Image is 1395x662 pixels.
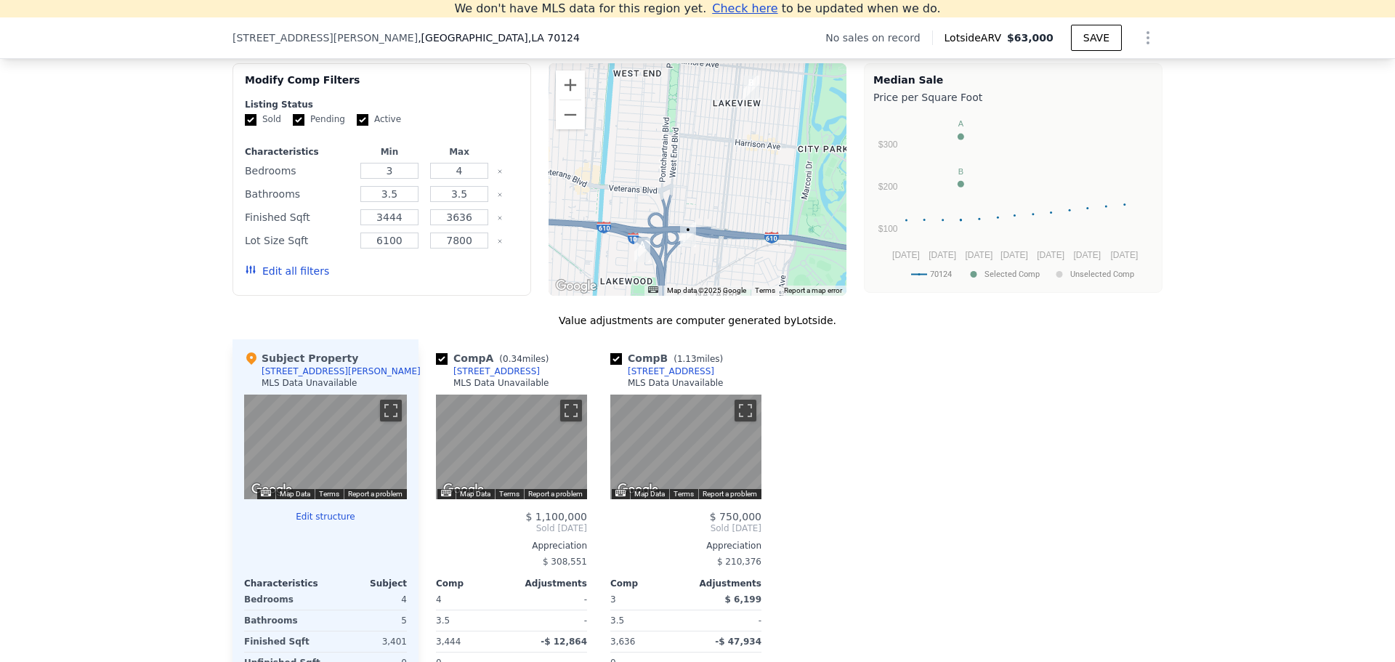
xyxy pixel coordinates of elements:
[436,395,587,499] div: Map
[715,637,761,647] span: -$ 47,934
[245,146,352,158] div: Characteristics
[560,400,582,421] button: Toggle fullscreen view
[511,578,587,589] div: Adjustments
[514,610,587,631] div: -
[328,610,407,631] div: 5
[244,589,323,610] div: Bedrooms
[244,351,358,366] div: Subject Property
[528,32,580,44] span: , LA 70124
[615,490,626,496] button: Keyboard shortcuts
[325,578,407,589] div: Subject
[293,113,345,126] label: Pending
[648,286,658,293] button: Keyboard shortcuts
[873,108,1153,289] svg: A chart.
[984,270,1040,279] text: Selected Comp
[453,377,549,389] div: MLS Data Unavailable
[232,31,418,45] span: [STREET_ADDRESS][PERSON_NAME]
[245,114,256,126] input: Sold
[245,230,352,251] div: Lot Size Sqft
[930,270,952,279] text: 70124
[784,286,842,294] a: Report a map error
[514,589,587,610] div: -
[261,490,271,496] button: Keyboard shortcuts
[427,146,491,158] div: Max
[717,557,761,567] span: $ 210,376
[556,70,585,100] button: Zoom in
[610,522,761,534] span: Sold [DATE]
[440,480,488,499] a: Open this area in Google Maps (opens a new window)
[244,631,323,652] div: Finished Sqft
[634,489,665,499] button: Map Data
[453,366,540,377] div: [STREET_ADDRESS]
[634,238,650,262] div: 116 Oak Tree Dr
[878,224,898,234] text: $100
[244,610,323,631] div: Bathrooms
[244,578,325,589] div: Characteristics
[610,366,714,377] a: [STREET_ADDRESS]
[873,87,1153,108] div: Price per Square Foot
[245,73,519,99] div: Modify Comp Filters
[357,146,421,158] div: Min
[1037,250,1064,260] text: [DATE]
[610,395,761,499] div: Street View
[493,354,554,364] span: ( miles)
[541,637,587,647] span: -$ 12,864
[328,631,407,652] div: 3,401
[1070,270,1134,279] text: Unselected Comp
[245,264,329,278] button: Edit all filters
[614,480,662,499] a: Open this area in Google Maps (opens a new window)
[712,1,777,15] span: Check here
[245,207,352,227] div: Finished Sqft
[262,366,421,377] div: [STREET_ADDRESS][PERSON_NAME]
[244,395,407,499] div: Map
[245,184,352,204] div: Bathrooms
[958,167,963,176] text: B
[319,490,339,498] a: Terms (opens in new tab)
[680,222,696,247] div: 5672 Rosemary Pl
[610,637,635,647] span: 3,636
[668,354,729,364] span: ( miles)
[677,354,697,364] span: 1.13
[357,113,401,126] label: Active
[689,610,761,631] div: -
[552,277,600,296] a: Open this area in Google Maps (opens a new window)
[610,594,616,605] span: 3
[497,238,503,244] button: Clear
[244,395,407,499] div: Street View
[667,286,746,294] span: Map data ©2025 Google
[552,277,600,296] img: Google
[1000,250,1028,260] text: [DATE]
[610,578,686,589] div: Comp
[441,490,451,496] button: Keyboard shortcuts
[460,489,490,499] button: Map Data
[436,637,461,647] span: 3,444
[1133,23,1162,52] button: Show Options
[436,522,587,534] span: Sold [DATE]
[418,31,580,45] span: , [GEOGRAPHIC_DATA]
[873,73,1153,87] div: Median Sale
[610,540,761,552] div: Appreciation
[628,377,724,389] div: MLS Data Unavailable
[945,31,1007,45] span: Lotside ARV
[610,351,729,366] div: Comp B
[755,286,775,294] a: Terms (opens in new tab)
[1073,250,1101,260] text: [DATE]
[743,76,759,100] div: 6524 Memphis St
[686,578,761,589] div: Adjustments
[525,511,587,522] span: $ 1,100,000
[1071,25,1122,51] button: SAVE
[436,610,509,631] div: 3.5
[380,400,402,421] button: Toggle fullscreen view
[610,395,761,499] div: Map
[245,113,281,126] label: Sold
[436,351,554,366] div: Comp A
[436,594,442,605] span: 4
[232,313,1162,328] div: Value adjustments are computer generated by Lotside .
[610,610,683,631] div: 3.5
[440,480,488,499] img: Google
[543,557,587,567] span: $ 308,551
[280,489,310,499] button: Map Data
[1007,32,1054,44] span: $63,000
[357,114,368,126] input: Active
[674,490,694,498] a: Terms (opens in new tab)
